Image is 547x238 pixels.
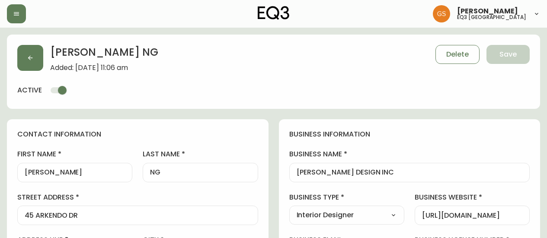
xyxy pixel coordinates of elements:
[435,45,480,64] button: Delete
[50,64,158,72] span: Added: [DATE] 11:06 am
[17,149,132,159] label: first name
[17,130,258,139] h4: contact information
[446,50,469,59] span: Delete
[457,15,526,20] h5: eq3 [GEOGRAPHIC_DATA]
[50,45,158,64] h2: [PERSON_NAME] NG
[258,6,290,20] img: logo
[17,86,42,95] h4: active
[422,211,522,219] input: https://www.designshop.com
[17,193,258,202] label: street address
[289,130,530,139] h4: business information
[415,193,530,202] label: business website
[289,193,404,202] label: business type
[457,8,518,15] span: [PERSON_NAME]
[289,149,530,159] label: business name
[143,149,258,159] label: last name
[433,5,450,22] img: 6b403d9c54a9a0c30f681d41f5fc2571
